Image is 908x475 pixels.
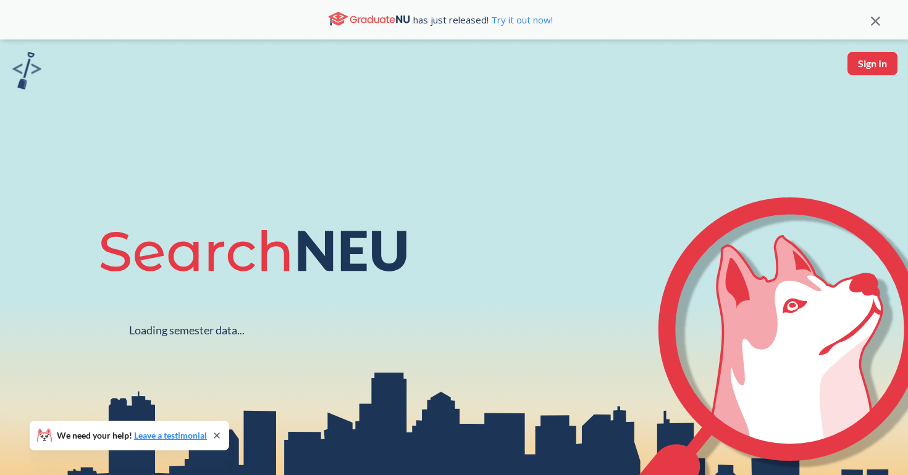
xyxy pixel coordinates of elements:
[489,14,553,26] a: Try it out now!
[134,430,207,440] a: Leave a testimonial
[847,52,897,75] button: Sign In
[129,323,245,337] div: Loading semester data...
[12,52,41,93] a: sandbox logo
[413,13,553,27] span: has just released!
[57,431,207,440] span: We need your help!
[12,52,41,89] img: sandbox logo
